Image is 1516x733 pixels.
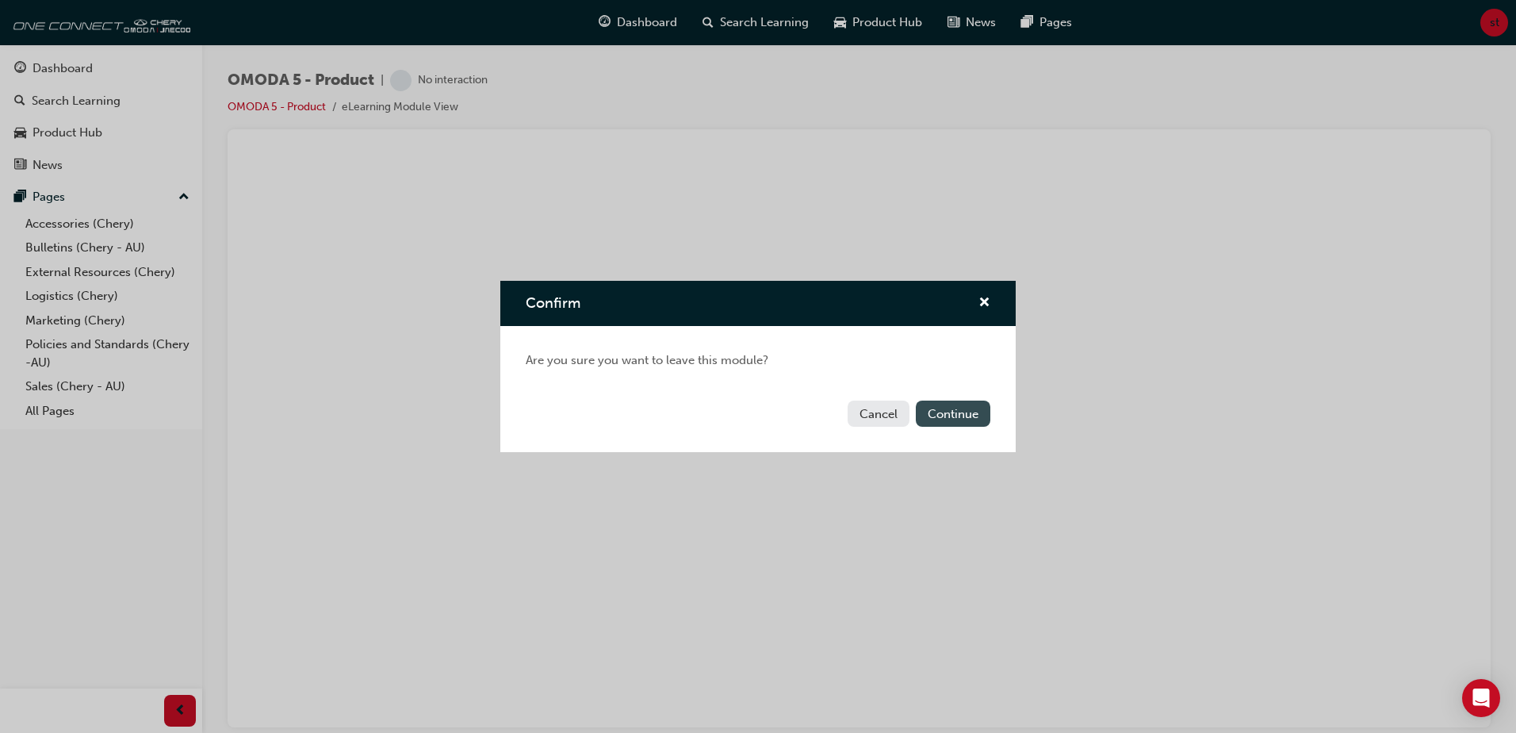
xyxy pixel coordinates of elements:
[916,401,990,427] button: Continue
[848,401,909,427] button: Cancel
[526,294,580,312] span: Confirm
[500,326,1016,395] div: Are you sure you want to leave this module?
[978,297,990,311] span: cross-icon
[500,281,1016,452] div: Confirm
[1462,679,1500,717] div: Open Intercom Messenger
[978,294,990,313] button: cross-icon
